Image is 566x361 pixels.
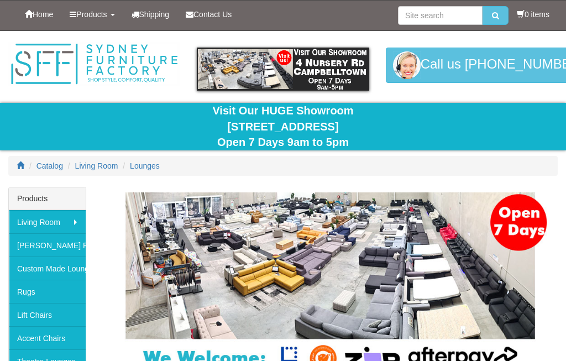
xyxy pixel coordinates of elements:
a: Lift Chairs [9,303,86,326]
a: Custom Made Lounges [9,257,86,280]
input: Site search [398,6,483,25]
a: Shipping [123,1,178,28]
a: Lounges [130,161,160,170]
a: Contact Us [177,1,240,28]
a: Living Room [9,210,86,233]
a: Living Room [75,161,118,170]
a: Products [61,1,123,28]
a: Catalog [36,161,63,170]
span: Home [33,10,53,19]
a: Rugs [9,280,86,303]
img: Sydney Furniture Factory [8,42,180,86]
a: [PERSON_NAME] Furniture [9,233,86,257]
div: Products [9,187,86,210]
span: Contact Us [193,10,232,19]
span: Shipping [139,10,170,19]
a: Home [17,1,61,28]
li: 0 items [517,9,549,20]
span: Products [76,10,107,19]
a: Accent Chairs [9,326,86,349]
div: Visit Our HUGE Showroom [STREET_ADDRESS] Open 7 Days 9am to 5pm [8,103,558,150]
img: showroom.gif [197,48,369,91]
